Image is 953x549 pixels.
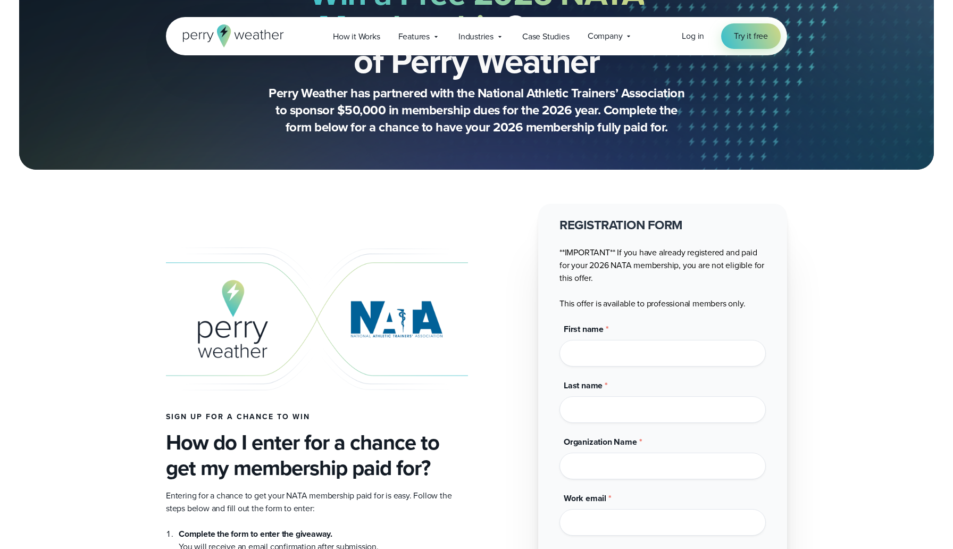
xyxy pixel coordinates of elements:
[559,215,683,235] strong: REGISTRATION FORM
[734,30,768,43] span: Try it free
[682,30,704,42] span: Log in
[721,23,781,49] a: Try it free
[333,30,380,43] span: How it Works
[522,30,570,43] span: Case Studies
[179,528,332,540] strong: Complete the form to enter the giveaway.
[564,379,603,392] span: Last name
[398,30,430,43] span: Features
[166,413,468,421] h4: Sign up for a chance to win
[564,436,637,448] span: Organization Name
[458,30,494,43] span: Industries
[166,489,468,515] p: Entering for a chance to get your NATA membership paid for is easy. Follow the steps below and fi...
[564,492,606,504] span: Work email
[559,217,766,310] div: **IMPORTANT** If you have already registered and paid for your 2026 NATA membership, you are not ...
[564,323,604,335] span: First name
[166,430,468,481] h3: How do I enter for a chance to get my membership paid for?
[682,30,704,43] a: Log in
[324,26,389,47] a: How it Works
[513,26,579,47] a: Case Studies
[264,85,689,136] p: Perry Weather has partnered with the National Athletic Trainers’ Association to sponsor $50,000 i...
[588,30,623,43] span: Company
